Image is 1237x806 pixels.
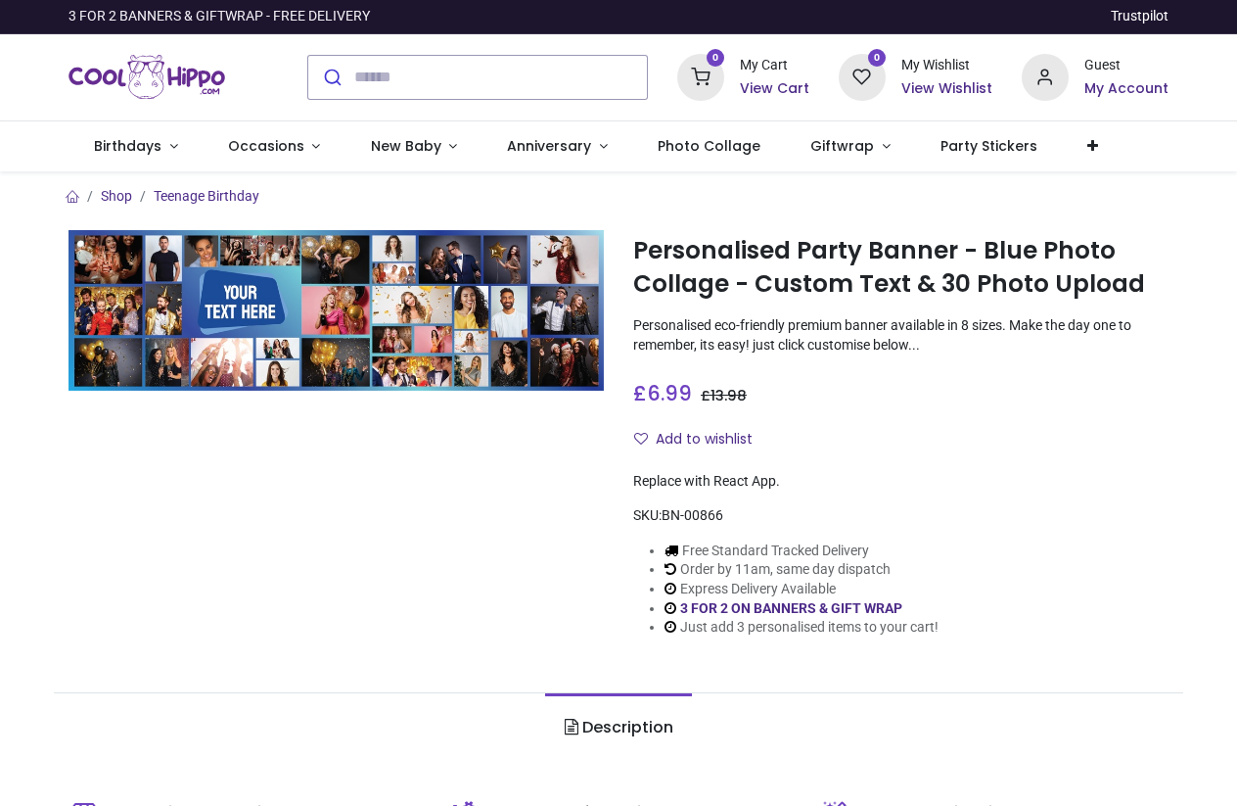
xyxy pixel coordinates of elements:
a: Birthdays [69,121,203,172]
p: Personalised eco-friendly premium banner available in 8 sizes. Make the day one to remember, its ... [633,316,1168,355]
span: £ [633,379,692,407]
a: My Account [1084,79,1168,99]
a: New Baby [345,121,482,172]
sup: 0 [868,49,887,68]
span: New Baby [371,136,441,156]
li: Order by 11am, same day dispatch [664,560,939,580]
a: Occasions [203,121,345,172]
sup: 0 [707,49,725,68]
a: Shop [101,188,132,204]
h1: Personalised Party Banner - Blue Photo Collage - Custom Text & 30 Photo Upload [633,234,1168,302]
a: Description [545,693,691,762]
i: Add to wishlist [634,432,648,446]
li: Express Delivery Available [664,580,939,599]
span: Anniversary [507,136,591,156]
a: 0 [677,68,724,83]
span: £ [701,386,747,405]
a: 0 [839,68,886,83]
a: Logo of Cool Hippo [69,50,225,105]
span: BN-00866 [662,507,723,523]
span: 6.99 [647,379,692,407]
div: My Cart [740,56,809,75]
a: Trustpilot [1111,7,1168,26]
a: Giftwrap [786,121,916,172]
a: View Wishlist [901,79,992,99]
a: Teenage Birthday [154,188,259,204]
span: Photo Collage [658,136,760,156]
button: Add to wishlistAdd to wishlist [633,423,769,456]
div: Guest [1084,56,1168,75]
div: SKU: [633,506,1168,526]
a: Anniversary [482,121,633,172]
li: Free Standard Tracked Delivery [664,542,939,561]
a: 3 FOR 2 ON BANNERS & GIFT WRAP [680,600,902,616]
img: Cool Hippo [69,50,225,105]
div: Replace with React App. [633,472,1168,492]
span: Occasions [228,136,304,156]
span: Birthdays [94,136,161,156]
img: Personalised Party Banner - Blue Photo Collage - Custom Text & 30 Photo Upload [69,230,604,391]
span: Party Stickers [940,136,1037,156]
span: 13.98 [710,386,747,405]
div: My Wishlist [901,56,992,75]
button: Submit [308,56,354,99]
span: Giftwrap [810,136,874,156]
div: 3 FOR 2 BANNERS & GIFTWRAP - FREE DELIVERY [69,7,370,26]
li: Just add 3 personalised items to your cart! [664,618,939,638]
a: View Cart [740,79,809,99]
